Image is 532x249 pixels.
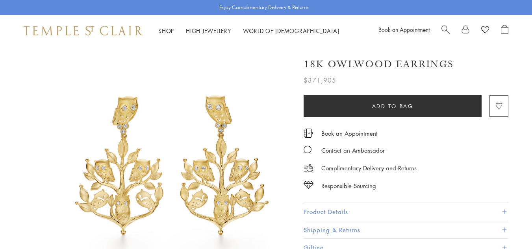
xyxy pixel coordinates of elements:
p: Complimentary Delivery and Returns [321,163,417,173]
a: Book an Appointment [378,26,430,33]
img: icon_delivery.svg [304,163,313,173]
nav: Main navigation [158,26,339,36]
img: icon_appointment.svg [304,129,313,138]
button: Add to bag [304,95,482,117]
img: MessageIcon-01_2.svg [304,146,311,153]
button: Shipping & Returns [304,221,508,239]
div: Responsible Sourcing [321,181,376,191]
span: $371,905 [304,75,336,85]
div: Contact an Ambassador [321,146,385,155]
span: Add to bag [372,102,413,111]
a: View Wishlist [481,25,489,37]
a: Open Shopping Bag [501,25,508,37]
a: High JewelleryHigh Jewellery [186,27,231,35]
a: ShopShop [158,27,174,35]
p: Enjoy Complimentary Delivery & Returns [219,4,309,11]
img: Temple St. Clair [24,26,143,35]
img: icon_sourcing.svg [304,181,313,189]
a: Book an Appointment [321,129,378,138]
button: Product Details [304,203,508,221]
h1: 18K Owlwood Earrings [304,57,454,71]
a: World of [DEMOGRAPHIC_DATA]World of [DEMOGRAPHIC_DATA] [243,27,339,35]
a: Search [441,25,450,37]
